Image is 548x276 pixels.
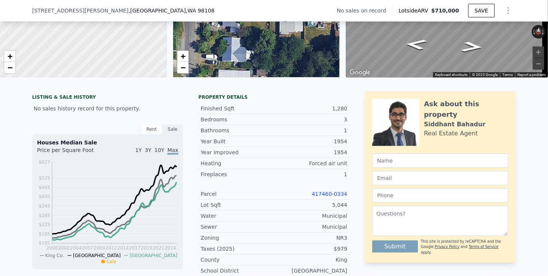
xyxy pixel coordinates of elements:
[201,138,274,145] div: Year Built
[535,25,542,39] button: Reset the view
[128,7,215,14] span: , [GEOGRAPHIC_DATA]
[533,58,544,70] button: Zoom out
[39,241,50,246] tspan: $105
[186,8,215,14] span: , WA 98108
[129,245,141,251] tspan: 2017
[32,7,128,14] span: [STREET_ADDRESS][PERSON_NAME]
[348,68,373,78] img: Google
[145,147,151,153] span: 3Y
[517,73,546,77] a: Report a problem
[39,160,50,165] tspan: $627
[274,149,347,156] div: 1954
[8,63,12,72] span: −
[32,102,183,115] div: No sales history record for this property.
[469,245,498,249] a: Terms of Service
[435,72,468,78] button: Keyboard shortcuts
[372,240,418,253] button: Submit
[472,73,498,77] span: © 2025 Google
[201,149,274,156] div: Year Improved
[201,116,274,123] div: Bedrooms
[274,201,347,209] div: 5,044
[274,138,347,145] div: 1954
[424,120,486,129] div: Siddhant Bahadur
[274,256,347,264] div: King
[396,37,436,53] path: Go East, S Dawson St
[162,124,183,134] div: Sale
[153,245,164,251] tspan: 2021
[424,99,508,120] div: Ask about this property
[372,154,508,168] input: Name
[58,245,70,251] tspan: 2002
[4,51,15,62] a: Zoom in
[39,213,50,218] tspan: $285
[399,7,431,14] span: Lotside ARV
[39,231,50,237] tspan: $165
[274,116,347,123] div: 3
[177,51,189,62] a: Zoom in
[337,7,392,14] div: No sales on record
[201,127,274,134] div: Bathrooms
[177,62,189,73] a: Zoom out
[39,175,50,181] tspan: $525
[39,222,50,227] tspan: $225
[198,94,350,100] div: Property details
[201,105,274,112] div: Finished Sqft
[4,62,15,73] a: Zoom out
[8,51,12,61] span: +
[424,129,478,138] div: Real Estate Agent
[201,190,274,198] div: Parcel
[39,194,50,199] tspan: $405
[39,203,50,209] tspan: $345
[201,201,274,209] div: Lot Sqft
[312,191,347,197] a: 417460-0334
[180,63,185,72] span: −
[135,147,142,153] span: 1Y
[372,171,508,185] input: Email
[431,8,459,14] span: $710,000
[94,245,105,251] tspan: 2009
[274,234,347,242] div: NR3
[435,245,460,249] a: Privacy Policy
[274,171,347,178] div: 1
[73,253,121,258] span: [GEOGRAPHIC_DATA]
[532,25,536,39] button: Rotate counterclockwise
[274,127,347,134] div: 1
[105,245,117,251] tspan: 2012
[37,139,178,146] div: Houses Median Sale
[201,256,274,264] div: County
[502,73,513,77] a: Terms
[117,245,129,251] tspan: 2014
[372,188,508,203] input: Phone
[82,245,94,251] tspan: 2007
[180,51,185,61] span: +
[533,47,544,58] button: Zoom in
[141,245,153,251] tspan: 2019
[274,245,347,253] div: $979
[421,239,508,255] div: This site is protected by reCAPTCHA and the Google and apply.
[165,245,176,251] tspan: 2024
[46,245,58,251] tspan: 2000
[155,147,164,153] span: 10Y
[32,94,183,102] div: LISTING & SALE HISTORY
[45,253,64,258] span: King Co.
[274,223,347,231] div: Municipal
[201,212,274,220] div: Water
[37,146,108,158] div: Price per Square Foot
[39,185,50,190] tspan: $465
[70,245,82,251] tspan: 2004
[107,259,116,264] span: Sale
[468,4,495,17] button: SAVE
[201,171,274,178] div: Fireplaces
[201,267,274,274] div: School District
[167,147,178,155] span: Max
[452,39,492,55] path: Go West, S Dawson St
[201,160,274,167] div: Heating
[274,160,347,167] div: Forced air unit
[274,212,347,220] div: Municipal
[130,253,177,258] span: [GEOGRAPHIC_DATA]
[274,267,347,274] div: [GEOGRAPHIC_DATA]
[201,223,274,231] div: Sewer
[201,245,274,253] div: Taxes (2025)
[274,105,347,112] div: 1,280
[542,25,546,39] button: Rotate clockwise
